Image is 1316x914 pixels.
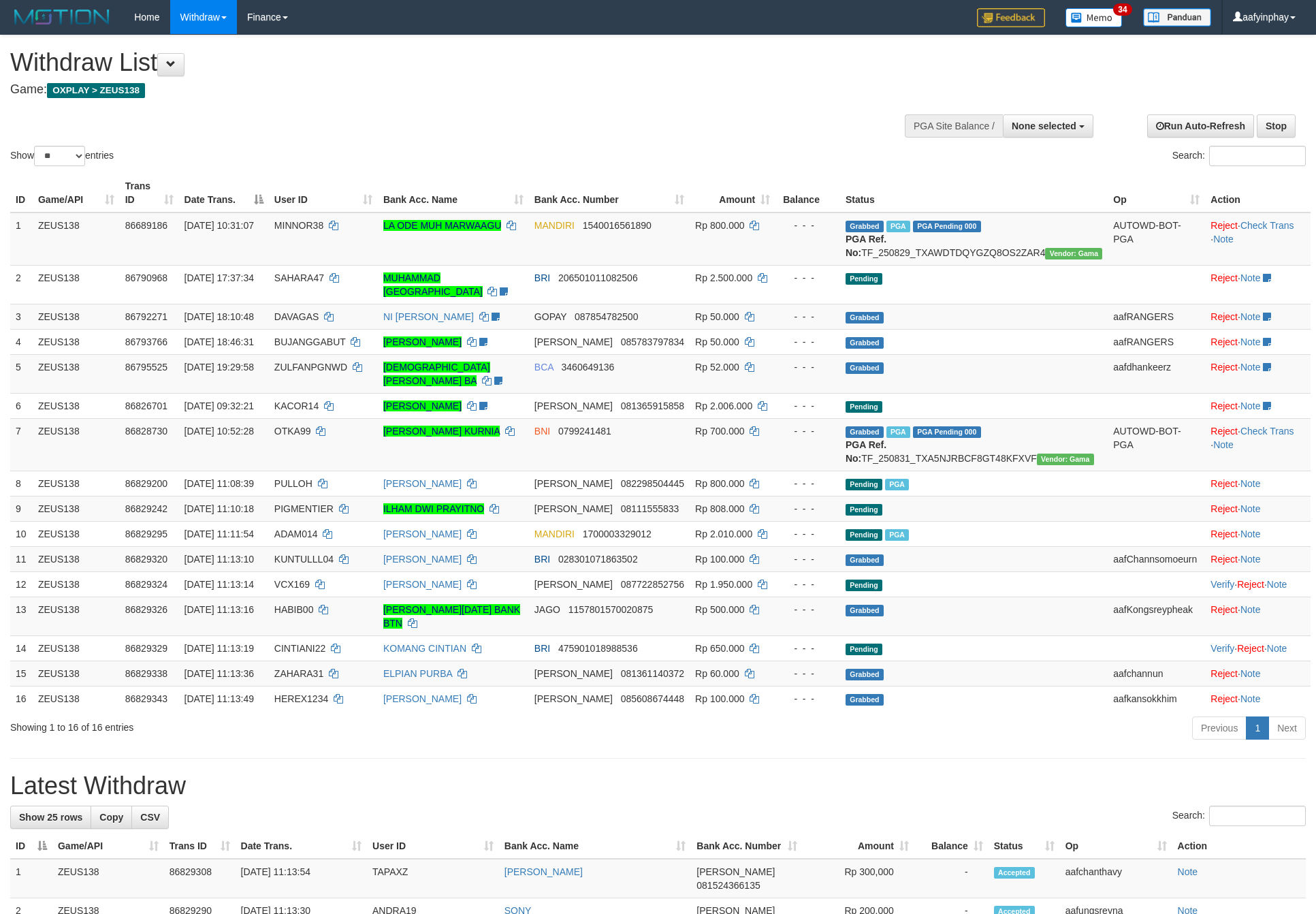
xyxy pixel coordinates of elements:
td: 4 [10,329,33,354]
div: - - - [781,642,835,655]
span: Rp 808.000 [695,503,744,514]
td: ZEUS138 [33,393,120,418]
a: [PERSON_NAME] [383,693,462,704]
span: MANDIRI [534,220,575,231]
span: [DATE] 11:13:10 [184,554,254,565]
label: Search: [1172,146,1306,166]
span: [DATE] 10:52:28 [184,426,254,437]
div: - - - [781,578,835,591]
input: Search: [1209,146,1306,166]
th: ID [10,174,33,212]
span: Pending [846,504,882,516]
span: 86790968 [125,272,167,283]
span: Rp 60.000 [695,668,739,679]
b: PGA Ref. No: [846,439,886,464]
span: Pending [846,401,882,413]
span: [DATE] 11:13:19 [184,643,254,654]
span: BRI [534,643,550,654]
th: ID: activate to sort column descending [10,834,52,859]
span: Rp 50.000 [695,336,739,347]
span: Copy 087722852756 to clipboard [621,579,684,590]
div: - - - [781,424,835,438]
span: [PERSON_NAME] [534,668,613,679]
span: Grabbed [846,426,884,438]
a: Note [1240,362,1261,373]
td: aafRANGERS [1108,304,1205,329]
span: CINTIANI22 [274,643,325,654]
input: Search: [1209,806,1306,826]
span: 86795525 [125,362,167,373]
span: 86689186 [125,220,167,231]
span: [DATE] 11:13:16 [184,604,254,615]
img: panduan.png [1143,8,1211,27]
td: ZEUS138 [33,686,120,711]
div: - - - [781,667,835,680]
a: LA ODE MUH MARWAAGU [383,220,501,231]
td: · [1205,686,1311,711]
span: Copy 206501011082506 to clipboard [558,272,638,283]
th: Bank Acc. Number: activate to sort column ascending [529,174,690,212]
span: 86829242 [125,503,167,514]
div: - - - [781,219,835,232]
span: Rp 2.006.000 [695,400,752,411]
span: Copy 475901018988536 to clipboard [558,643,638,654]
a: Reject [1210,400,1238,411]
td: ZEUS138 [33,304,120,329]
h4: Game: [10,83,864,97]
a: Previous [1192,716,1247,740]
td: · [1205,496,1311,521]
span: Rp 800.000 [695,220,744,231]
a: [PERSON_NAME] [383,400,462,411]
span: [DATE] 11:11:54 [184,529,254,539]
div: - - - [781,399,835,413]
th: Bank Acc. Number: activate to sort column ascending [691,834,803,859]
td: ZEUS138 [33,597,120,635]
span: OXPLAY > ZEUS138 [47,83,145,98]
a: MUHAMMAD [GEOGRAPHIC_DATA] [383,272,483,297]
td: aafkansokkhim [1108,686,1205,711]
a: [PERSON_NAME] [383,336,462,347]
span: Copy 08111555833 to clipboard [621,503,679,514]
span: PGA Pending [913,221,981,232]
span: [DATE] 19:29:58 [184,362,254,373]
td: · · [1205,418,1311,471]
span: BUJANGGABUT [274,336,346,347]
span: 86826701 [125,400,167,411]
span: [DATE] 11:13:14 [184,579,254,590]
a: 1 [1246,716,1269,740]
select: Showentries [34,146,85,166]
a: Note [1240,693,1261,704]
span: KUNTULLL04 [274,554,334,565]
div: - - - [781,271,835,285]
span: PIGMENTIER [274,503,334,514]
span: Grabbed [846,554,884,566]
a: [PERSON_NAME] [504,866,583,877]
span: Copy 081365915858 to clipboard [621,400,684,411]
span: CSV [140,812,160,823]
th: Balance: activate to sort column ascending [914,834,989,859]
div: - - - [781,310,835,324]
span: Marked by aafRornrotha [885,479,909,490]
a: ELPIAN PURBA [383,668,452,679]
div: - - - [781,527,835,541]
span: PGA Pending [913,426,981,438]
a: Reject [1237,579,1264,590]
th: Date Trans.: activate to sort column ascending [236,834,367,859]
td: 10 [10,521,33,546]
span: BNI [534,426,550,437]
img: MOTION_logo.png [10,7,114,27]
th: Status [840,174,1108,212]
td: 1 [10,212,33,266]
span: Copy [99,812,123,823]
td: ZEUS138 [33,635,120,661]
a: Note [1240,400,1261,411]
span: PULLOH [274,478,312,489]
th: Amount: activate to sort column ascending [690,174,775,212]
a: Reject [1210,362,1238,373]
a: [PERSON_NAME] [383,579,462,590]
span: [DATE] 18:10:48 [184,311,254,322]
span: 86829338 [125,668,167,679]
a: Reject [1237,643,1264,654]
span: [DATE] 17:37:34 [184,272,254,283]
td: 6 [10,393,33,418]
